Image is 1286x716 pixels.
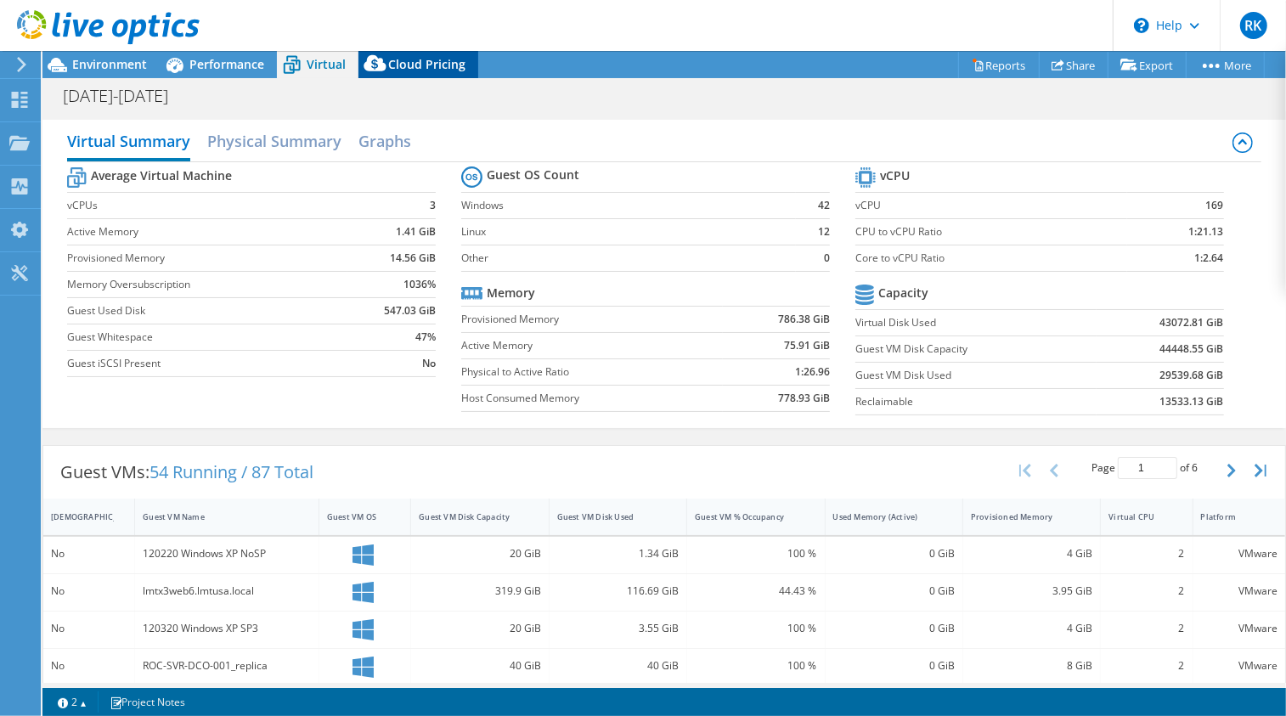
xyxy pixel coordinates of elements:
[855,223,1127,240] label: CPU to vCPU Ratio
[461,223,796,240] label: Linux
[1039,52,1108,78] a: Share
[695,657,816,675] div: 100 %
[971,657,1092,675] div: 8 GiB
[1118,457,1177,479] input: jump to page
[557,582,679,600] div: 116.69 GiB
[43,446,330,499] div: Guest VMs:
[1160,367,1224,384] b: 29539.68 GiB
[557,511,658,522] div: Guest VM Disk Used
[833,511,934,522] div: Used Memory (Active)
[1206,197,1224,214] b: 169
[189,56,264,72] span: Performance
[143,544,311,563] div: 120220 Windows XP NoSP
[795,364,830,381] b: 1:26.96
[307,56,346,72] span: Virtual
[51,511,106,522] div: [DEMOGRAPHIC_DATA]
[149,460,313,483] span: 54 Running / 87 Total
[461,390,723,407] label: Host Consumed Memory
[1134,18,1149,33] svg: \n
[98,691,197,713] a: Project Notes
[143,511,290,522] div: Guest VM Name
[358,124,411,158] h2: Graphs
[390,250,436,267] b: 14.56 GiB
[784,337,830,354] b: 75.91 GiB
[51,582,127,600] div: No
[419,582,540,600] div: 319.9 GiB
[695,582,816,600] div: 44.43 %
[1201,511,1257,522] div: Platform
[461,311,723,328] label: Provisioned Memory
[1091,457,1198,479] span: Page of
[72,56,147,72] span: Environment
[419,544,540,563] div: 20 GiB
[1189,223,1224,240] b: 1:21.13
[1108,52,1187,78] a: Export
[461,364,723,381] label: Physical to Active Ratio
[461,197,796,214] label: Windows
[695,511,796,522] div: Guest VM % Occupancy
[1160,341,1224,358] b: 44448.55 GiB
[1160,314,1224,331] b: 43072.81 GiB
[1108,582,1184,600] div: 2
[419,657,540,675] div: 40 GiB
[855,314,1097,331] label: Virtual Disk Used
[1201,582,1278,600] div: VMware
[143,619,311,638] div: 120320 Windows XP SP3
[778,390,830,407] b: 778.93 GiB
[51,619,127,638] div: No
[833,582,955,600] div: 0 GiB
[67,329,347,346] label: Guest Whitespace
[1108,619,1184,638] div: 2
[1108,544,1184,563] div: 2
[695,619,816,638] div: 100 %
[91,167,232,184] b: Average Virtual Machine
[67,124,190,161] h2: Virtual Summary
[1108,657,1184,675] div: 2
[1201,619,1278,638] div: VMware
[461,337,723,354] label: Active Memory
[1192,460,1198,475] span: 6
[971,619,1092,638] div: 4 GiB
[388,56,465,72] span: Cloud Pricing
[67,276,347,293] label: Memory Oversubscription
[143,582,311,600] div: lmtx3web6.lmtusa.local
[557,544,679,563] div: 1.34 GiB
[824,250,830,267] b: 0
[143,657,311,675] div: ROC-SVR-DCO-001_replica
[855,341,1097,358] label: Guest VM Disk Capacity
[1240,12,1267,39] span: RK
[327,511,382,522] div: Guest VM OS
[557,619,679,638] div: 3.55 GiB
[1108,511,1164,522] div: Virtual CPU
[855,197,1127,214] label: vCPU
[778,311,830,328] b: 786.38 GiB
[415,329,436,346] b: 47%
[958,52,1040,78] a: Reports
[207,124,341,158] h2: Physical Summary
[833,619,955,638] div: 0 GiB
[384,302,436,319] b: 547.03 GiB
[419,511,520,522] div: Guest VM Disk Capacity
[1201,544,1278,563] div: VMware
[1201,657,1278,675] div: VMware
[971,511,1072,522] div: Provisioned Memory
[1160,393,1224,410] b: 13533.13 GiB
[1186,52,1265,78] a: More
[46,691,99,713] a: 2
[855,367,1097,384] label: Guest VM Disk Used
[557,657,679,675] div: 40 GiB
[695,544,816,563] div: 100 %
[67,302,347,319] label: Guest Used Disk
[396,223,436,240] b: 1.41 GiB
[971,582,1092,600] div: 3.95 GiB
[67,197,347,214] label: vCPUs
[833,657,955,675] div: 0 GiB
[880,167,910,184] b: vCPU
[422,355,436,372] b: No
[55,87,195,105] h1: [DATE]-[DATE]
[51,657,127,675] div: No
[1195,250,1224,267] b: 1:2.64
[461,250,796,267] label: Other
[971,544,1092,563] div: 4 GiB
[419,619,540,638] div: 20 GiB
